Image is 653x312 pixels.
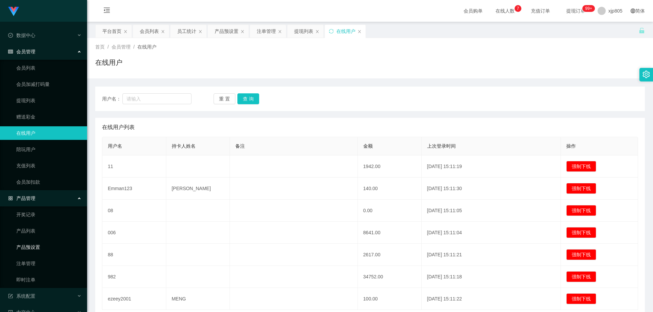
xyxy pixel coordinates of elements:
[358,178,422,200] td: 140.00
[329,29,334,34] i: 图标: sync
[566,143,576,149] span: 操作
[16,94,82,107] a: 提现列表
[16,110,82,124] a: 赠送彩金
[631,8,635,13] i: 图标: global
[336,25,355,38] div: 在线用户
[363,143,373,149] span: 金额
[566,205,596,216] button: 强制下线
[528,8,553,13] span: 充值订单
[16,159,82,172] a: 充值列表
[639,27,645,34] i: 图标: unlock
[8,293,35,299] span: 系统配置
[235,143,245,149] span: 备注
[422,288,561,310] td: [DATE] 15:11:22
[358,222,422,244] td: 8641.00
[108,143,122,149] span: 用户名
[358,244,422,266] td: 2617.00
[515,5,521,12] sup: 7
[166,178,230,200] td: [PERSON_NAME]
[8,33,35,38] span: 数据中心
[16,240,82,254] a: 产品预设置
[315,30,319,34] i: 图标: close
[8,49,35,54] span: 会员管理
[16,175,82,189] a: 会员加扣款
[102,95,122,103] span: 用户名：
[566,183,596,194] button: 强制下线
[358,288,422,310] td: 100.00
[422,178,561,200] td: [DATE] 15:11:30
[16,273,82,287] a: 即时注单
[215,25,238,38] div: 产品预设置
[8,294,13,298] i: 图标: form
[133,44,135,50] span: /
[278,30,282,34] i: 图标: close
[8,7,19,16] img: logo.9652507e.png
[214,93,235,104] button: 重 置
[112,44,131,50] span: 会员管理
[583,5,595,12] sup: 283
[294,25,313,38] div: 提现列表
[257,25,276,38] div: 注单管理
[566,161,596,172] button: 强制下线
[140,25,159,38] div: 会员列表
[102,155,166,178] td: 11
[102,244,166,266] td: 88
[358,200,422,222] td: 0.00
[422,200,561,222] td: [DATE] 15:11:05
[427,143,456,149] span: 上次登录时间
[422,266,561,288] td: [DATE] 15:11:18
[8,196,13,201] i: 图标: appstore-o
[422,222,561,244] td: [DATE] 15:11:04
[198,30,202,34] i: 图标: close
[358,155,422,178] td: 1942.00
[237,93,259,104] button: 查 询
[16,224,82,238] a: 产品列表
[102,222,166,244] td: 006
[16,77,82,91] a: 会员加减打码量
[102,178,166,200] td: Emman123
[102,200,166,222] td: 08
[166,288,230,310] td: MENG
[8,33,13,38] i: 图标: check-circle-o
[566,227,596,238] button: 强制下线
[123,30,128,34] i: 图标: close
[102,266,166,288] td: 982
[102,25,121,38] div: 平台首页
[492,8,518,13] span: 在线人数
[357,30,362,34] i: 图标: close
[172,143,196,149] span: 持卡人姓名
[642,71,650,78] i: 图标: setting
[566,249,596,260] button: 强制下线
[422,155,561,178] td: [DATE] 15:11:19
[16,208,82,221] a: 开奖记录
[566,293,596,304] button: 强制下线
[161,30,165,34] i: 图标: close
[240,30,245,34] i: 图标: close
[8,49,13,54] i: 图标: table
[95,0,118,22] i: 图标: menu-fold
[137,44,156,50] span: 在线用户
[16,257,82,270] a: 注单管理
[95,57,122,68] h1: 在线用户
[517,5,519,12] p: 7
[107,44,109,50] span: /
[177,25,196,38] div: 员工统计
[16,61,82,75] a: 会员列表
[16,143,82,156] a: 陪玩用户
[95,44,105,50] span: 首页
[8,196,35,201] span: 产品管理
[563,8,589,13] span: 提现订单
[358,266,422,288] td: 34752.00
[16,126,82,140] a: 在线用户
[102,288,166,310] td: ezeey2001
[566,271,596,282] button: 强制下线
[102,123,135,131] span: 在线用户列表
[122,93,191,104] input: 请输入
[422,244,561,266] td: [DATE] 15:11:21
